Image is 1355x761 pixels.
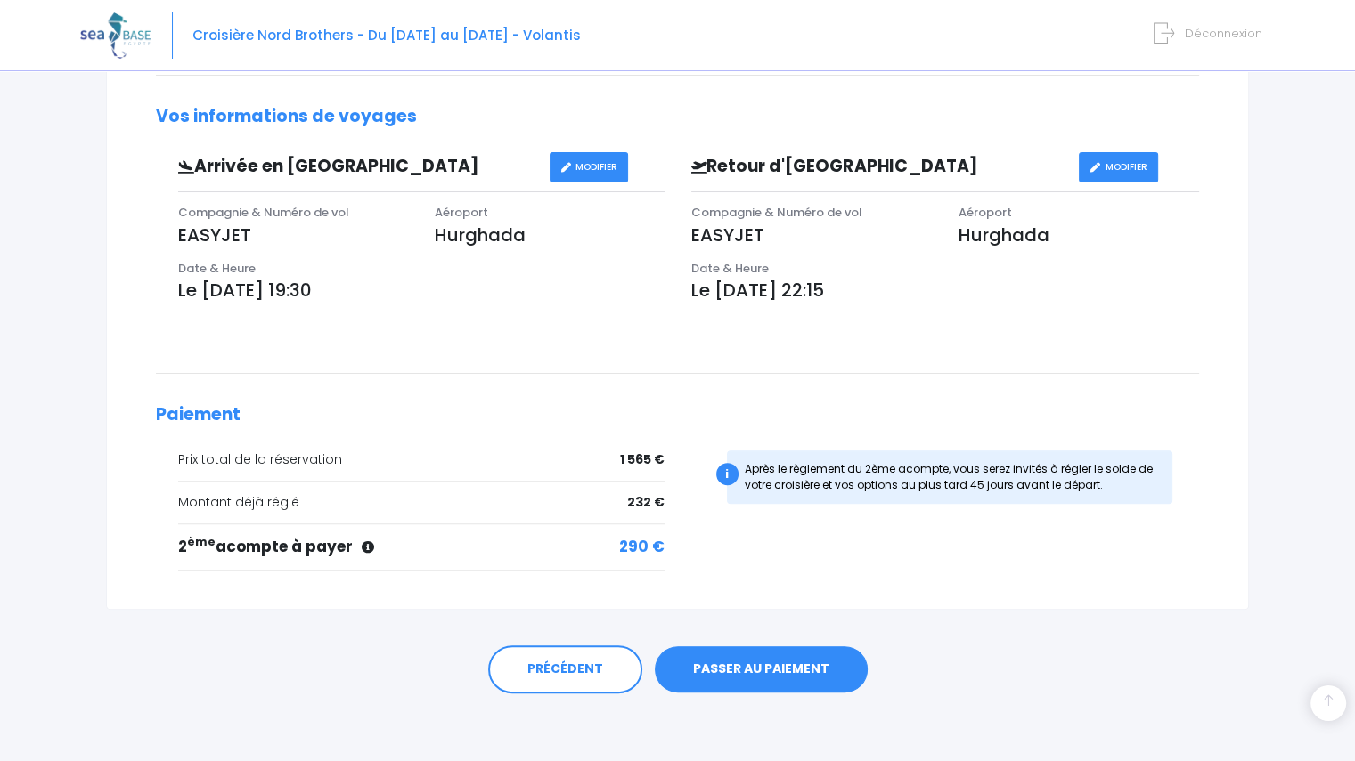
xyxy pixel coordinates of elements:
[655,646,868,692] a: PASSER AU PAIEMENT
[165,157,550,177] h3: Arrivée en [GEOGRAPHIC_DATA]
[678,157,1079,177] h3: Retour d'[GEOGRAPHIC_DATA]
[959,222,1199,248] p: Hurghada
[716,463,739,485] div: i
[178,222,408,248] p: EASYJET
[627,493,665,512] span: 232 €
[488,645,642,693] a: PRÉCÉDENT
[178,493,665,512] div: Montant déjà réglé
[156,405,1199,425] h2: Paiement
[691,260,769,277] span: Date & Heure
[178,260,256,277] span: Date & Heure
[691,204,862,221] span: Compagnie & Numéro de vol
[178,450,665,469] div: Prix total de la réservation
[620,450,665,469] span: 1 565 €
[691,222,932,248] p: EASYJET
[192,26,581,45] span: Croisière Nord Brothers - Du [DATE] au [DATE] - Volantis
[1185,25,1262,42] span: Déconnexion
[178,536,665,559] div: 2 acompte à payer
[619,536,665,559] span: 290 €
[178,277,665,304] p: Le [DATE] 19:30
[187,534,216,549] sup: ème
[959,204,1012,221] span: Aéroport
[550,152,629,183] a: MODIFIER
[435,222,665,248] p: Hurghada
[691,277,1200,304] p: Le [DATE] 22:15
[156,107,1199,127] h2: Vos informations de voyages
[727,450,1173,504] div: Après le règlement du 2ème acompte, vous serez invités à régler le solde de votre croisière et vo...
[435,204,488,221] span: Aéroport
[1079,152,1158,183] a: MODIFIER
[178,204,349,221] span: Compagnie & Numéro de vol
